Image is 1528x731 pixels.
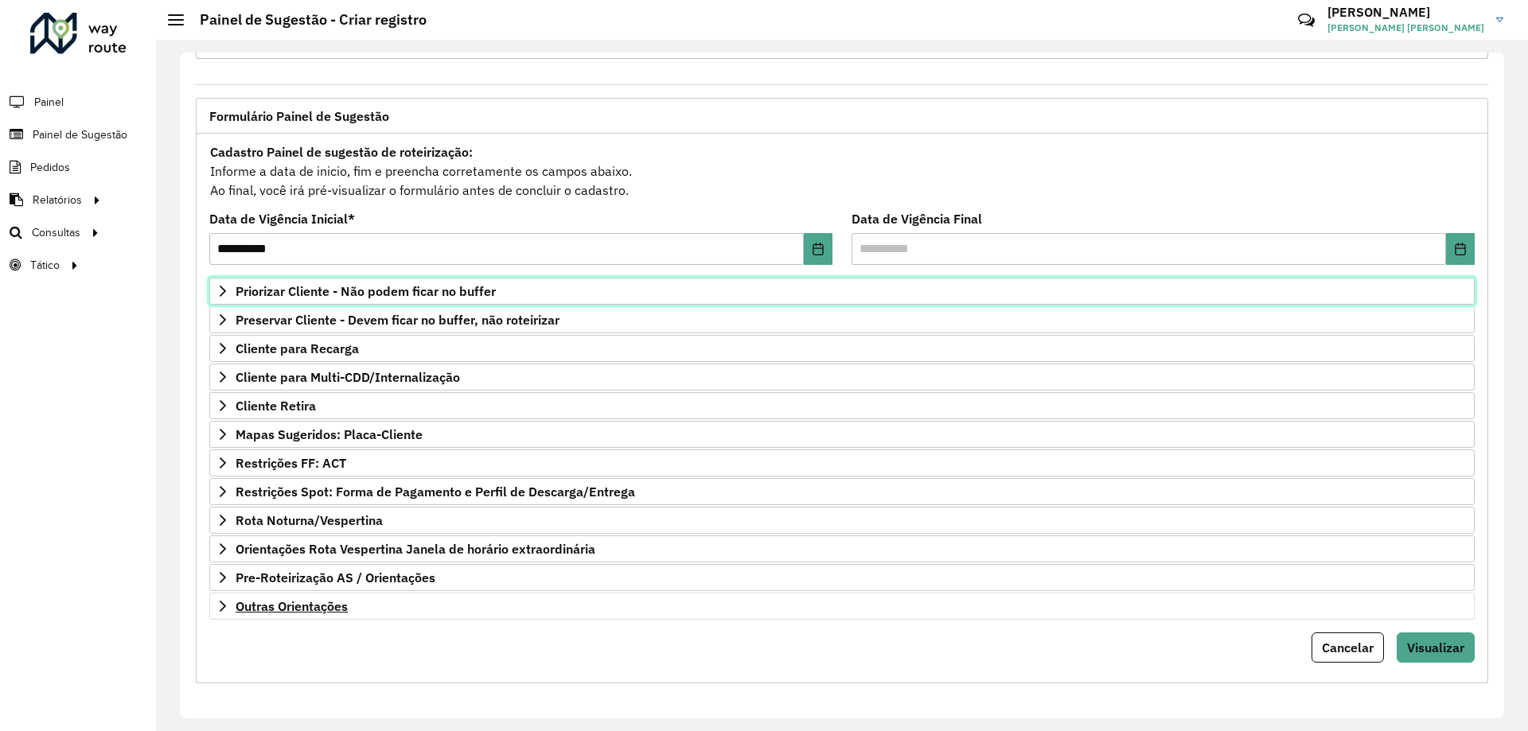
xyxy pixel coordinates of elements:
[804,233,832,265] button: Choose Date
[1327,5,1484,20] h3: [PERSON_NAME]
[209,110,389,122] span: Formulário Painel de Sugestão
[30,257,60,274] span: Tático
[209,593,1475,620] a: Outras Orientações
[236,571,435,584] span: Pre-Roteirização AS / Orientações
[33,126,127,143] span: Painel de Sugestão
[236,428,423,441] span: Mapas Sugeridos: Placa-Cliente
[209,364,1475,391] a: Cliente para Multi-CDD/Internalização
[209,535,1475,562] a: Orientações Rota Vespertina Janela de horário extraordinária
[236,399,316,412] span: Cliente Retira
[209,449,1475,476] a: Restrições FF: ACT
[209,421,1475,448] a: Mapas Sugeridos: Placa-Cliente
[1289,3,1323,37] a: Contato Rápido
[236,542,595,555] span: Orientações Rota Vespertina Janela de horário extraordinária
[236,371,460,383] span: Cliente para Multi-CDD/Internalização
[1407,640,1464,655] span: Visualizar
[33,192,82,208] span: Relatórios
[236,514,383,527] span: Rota Noturna/Vespertina
[209,209,355,228] label: Data de Vigência Inicial
[236,342,359,355] span: Cliente para Recarga
[236,457,346,469] span: Restrições FF: ACT
[209,306,1475,333] a: Preservar Cliente - Devem ficar no buffer, não roteirizar
[852,209,982,228] label: Data de Vigência Final
[236,313,559,326] span: Preservar Cliente - Devem ficar no buffer, não roteirizar
[210,144,473,160] strong: Cadastro Painel de sugestão de roteirização:
[209,278,1475,305] a: Priorizar Cliente - Não podem ficar no buffer
[34,94,64,111] span: Painel
[1446,233,1475,265] button: Choose Date
[1312,632,1384,663] button: Cancelar
[209,392,1475,419] a: Cliente Retira
[209,478,1475,505] a: Restrições Spot: Forma de Pagamento e Perfil de Descarga/Entrega
[209,564,1475,591] a: Pre-Roteirização AS / Orientações
[1322,640,1374,655] span: Cancelar
[236,285,496,297] span: Priorizar Cliente - Não podem ficar no buffer
[236,600,348,612] span: Outras Orientações
[1397,632,1475,663] button: Visualizar
[209,335,1475,362] a: Cliente para Recarga
[30,159,70,176] span: Pedidos
[236,485,635,498] span: Restrições Spot: Forma de Pagamento e Perfil de Descarga/Entrega
[209,507,1475,534] a: Rota Noturna/Vespertina
[184,11,427,29] h2: Painel de Sugestão - Criar registro
[1327,21,1484,35] span: [PERSON_NAME] [PERSON_NAME]
[209,142,1475,200] div: Informe a data de inicio, fim e preencha corretamente os campos abaixo. Ao final, você irá pré-vi...
[32,224,80,241] span: Consultas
